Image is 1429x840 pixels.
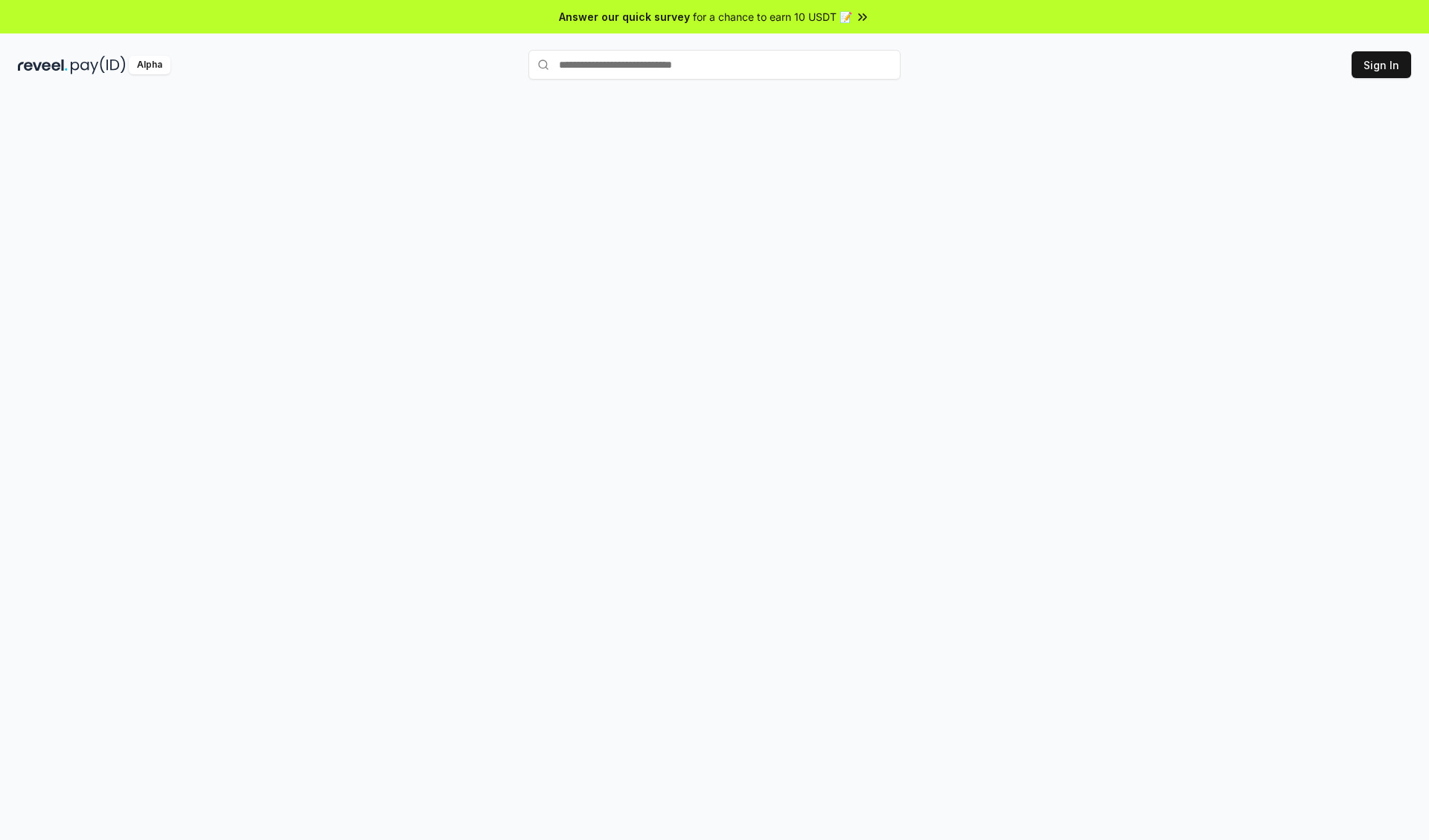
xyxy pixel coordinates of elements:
span: for a chance to earn 10 USDT 📝 [693,9,852,25]
button: Sign In [1352,51,1411,78]
img: reveel_dark [18,56,68,74]
div: Alpha [129,56,170,74]
img: pay_id [71,56,126,74]
span: Answer our quick survey [559,9,690,25]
